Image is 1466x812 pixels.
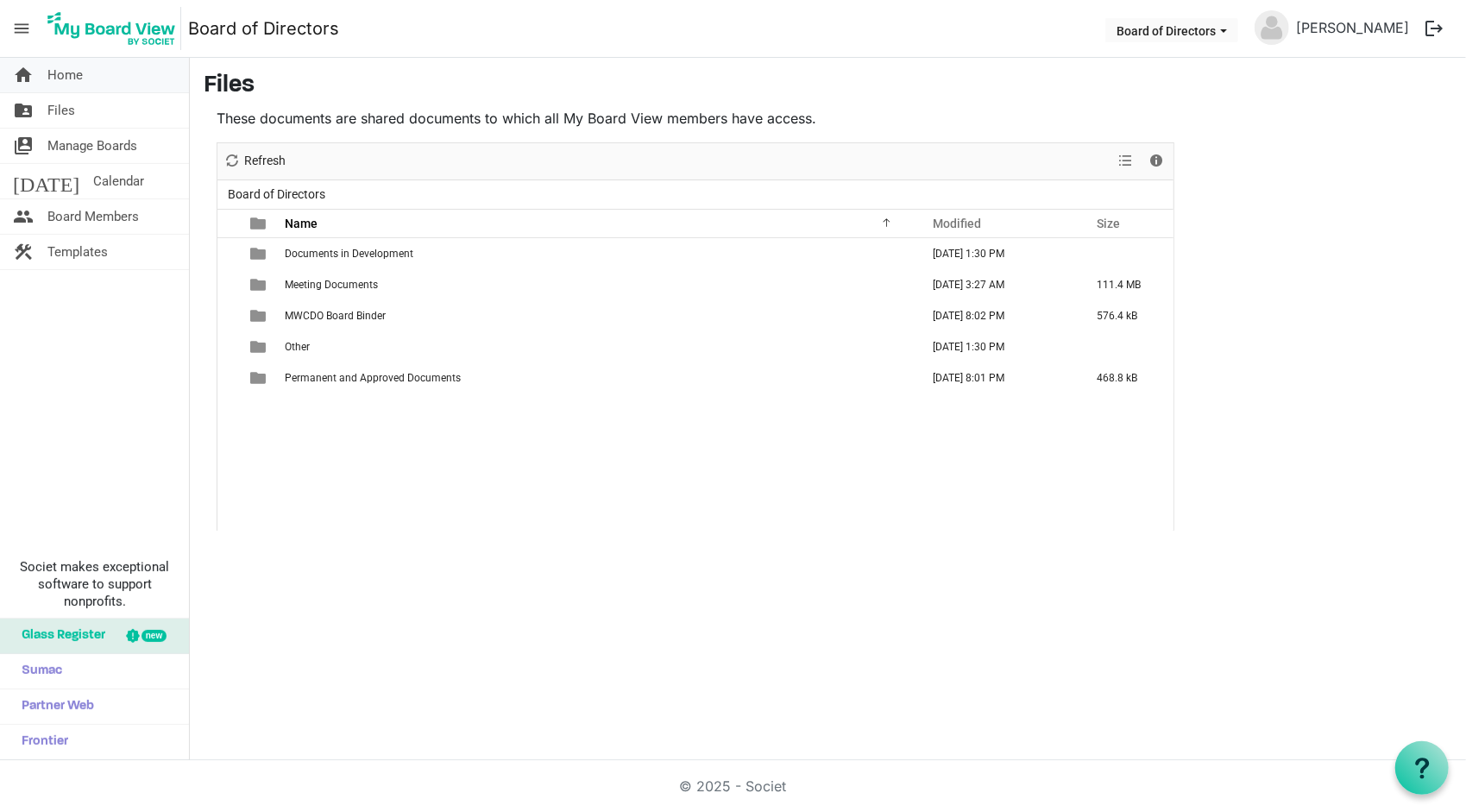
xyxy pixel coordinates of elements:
a: [PERSON_NAME] [1289,10,1416,45]
span: Name [285,217,318,230]
td: is template cell column header Size [1079,238,1173,269]
span: Frontier [13,725,68,759]
td: is template cell column header Size [1079,331,1173,362]
span: MWCDO Board Binder [285,310,386,322]
td: 576.4 kB is template cell column header Size [1079,300,1173,331]
div: View [1112,143,1142,179]
td: is template cell column header type [240,300,280,331]
td: Permanent and Approved Documents is template cell column header Name [280,362,915,393]
td: Documents in Development is template cell column header Name [280,238,915,269]
td: checkbox [217,300,240,331]
td: October 14, 2024 8:02 PM column header Modified [915,300,1079,331]
td: August 14, 2024 1:30 PM column header Modified [915,238,1079,269]
span: Documents in Development [285,248,413,260]
a: My Board View Logo [42,7,188,50]
img: My Board View Logo [42,7,181,50]
span: Board Members [47,199,139,234]
button: Details [1145,150,1168,172]
span: Files [47,93,75,128]
p: These documents are shared documents to which all My Board View members have access. [217,108,1174,129]
td: checkbox [217,269,240,300]
span: home [13,58,34,92]
span: construction [13,235,34,269]
span: people [13,199,34,234]
span: Calendar [93,164,144,198]
span: Sumac [13,654,62,689]
span: Partner Web [13,689,94,724]
td: is template cell column header type [240,362,280,393]
button: View dropdownbutton [1116,150,1136,172]
td: 468.8 kB is template cell column header Size [1079,362,1173,393]
div: Refresh [217,143,292,179]
span: menu [5,12,38,45]
td: checkbox [217,362,240,393]
td: Other is template cell column header Name [280,331,915,362]
td: MWCDO Board Binder is template cell column header Name [280,300,915,331]
span: Manage Boards [47,129,137,163]
span: Templates [47,235,108,269]
span: Refresh [242,150,287,172]
span: Societ makes exceptional software to support nonprofits. [8,558,181,610]
td: Meeting Documents is template cell column header Name [280,269,915,300]
span: folder_shared [13,93,34,128]
span: Meeting Documents [285,279,378,291]
a: © 2025 - Societ [680,777,787,795]
button: Refresh [221,150,289,172]
button: Board of Directors dropdownbutton [1105,18,1238,42]
span: Home [47,58,83,92]
span: Other [285,341,310,353]
td: August 14, 2024 1:30 PM column header Modified [915,331,1079,362]
td: October 14, 2024 8:01 PM column header Modified [915,362,1079,393]
span: switch_account [13,129,34,163]
h3: Files [204,72,1452,101]
td: checkbox [217,238,240,269]
td: is template cell column header type [240,238,280,269]
td: 111.4 MB is template cell column header Size [1079,269,1173,300]
td: is template cell column header type [240,269,280,300]
span: Size [1097,217,1120,230]
span: Board of Directors [224,184,329,205]
span: Modified [933,217,981,230]
button: logout [1416,10,1452,47]
div: new [142,630,167,642]
span: [DATE] [13,164,79,198]
td: checkbox [217,331,240,362]
td: August 14, 2025 3:27 AM column header Modified [915,269,1079,300]
img: no-profile-picture.svg [1255,10,1289,45]
td: is template cell column header type [240,331,280,362]
span: Permanent and Approved Documents [285,372,461,384]
span: Glass Register [13,619,105,653]
div: Details [1142,143,1171,179]
a: Board of Directors [188,11,339,46]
